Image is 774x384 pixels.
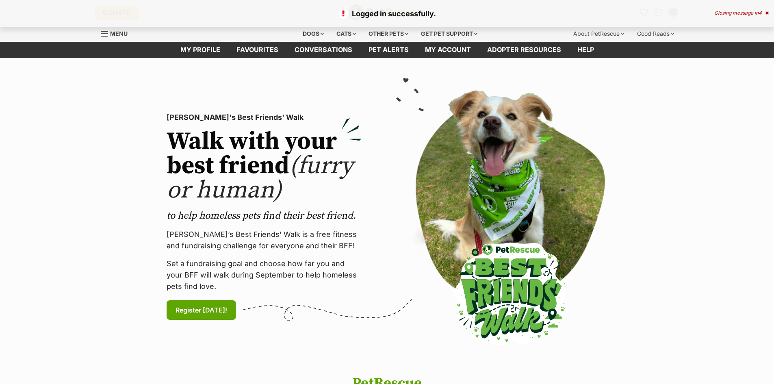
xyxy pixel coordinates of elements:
[167,112,362,123] p: [PERSON_NAME]'s Best Friends' Walk
[172,42,228,58] a: My profile
[167,151,353,206] span: (furry or human)
[101,26,133,40] a: Menu
[415,26,483,42] div: Get pet support
[167,229,362,252] p: [PERSON_NAME]’s Best Friends' Walk is a free fitness and fundraising challenge for everyone and t...
[167,258,362,292] p: Set a fundraising goal and choose how far you and your BFF will walk during September to help hom...
[167,130,362,203] h2: Walk with your best friend
[297,26,330,42] div: Dogs
[286,42,360,58] a: conversations
[110,30,128,37] span: Menu
[569,42,602,58] a: Help
[167,300,236,320] a: Register [DATE]!
[417,42,479,58] a: My account
[167,209,362,222] p: to help homeless pets find their best friend.
[360,42,417,58] a: Pet alerts
[568,26,630,42] div: About PetRescue
[228,42,286,58] a: Favourites
[363,26,414,42] div: Other pets
[331,26,362,42] div: Cats
[631,26,680,42] div: Good Reads
[176,305,227,315] span: Register [DATE]!
[479,42,569,58] a: Adopter resources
